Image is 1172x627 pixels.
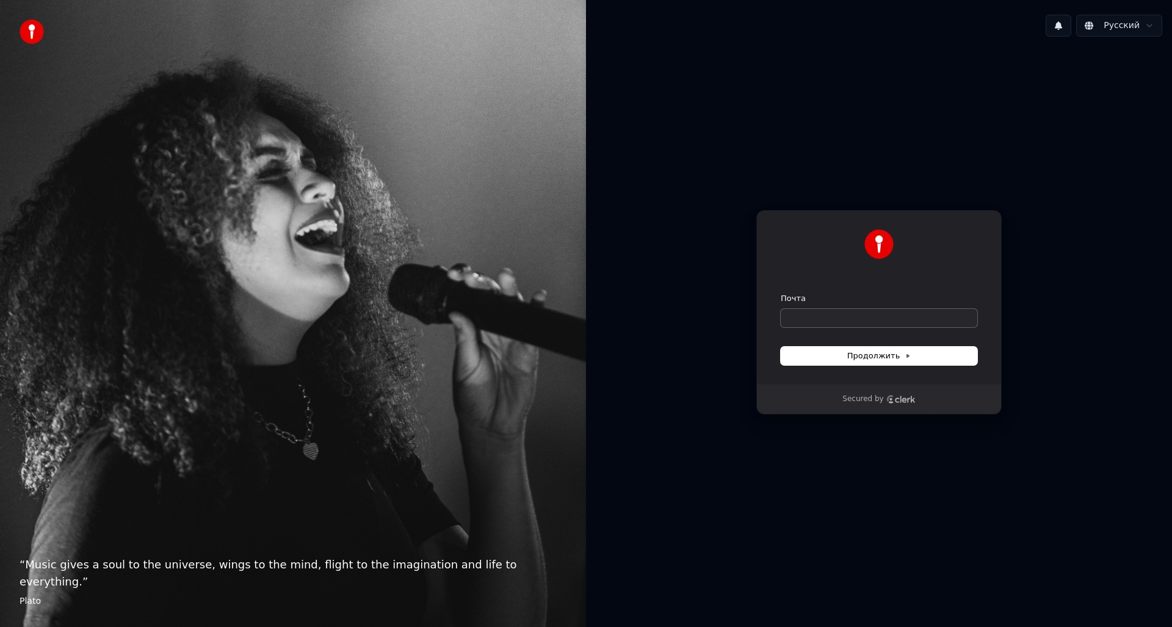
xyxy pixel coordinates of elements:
[842,394,883,404] p: Secured by
[781,347,977,365] button: Продолжить
[20,20,44,44] img: youka
[864,230,894,259] img: Youka
[886,395,916,404] a: Clerk logo
[20,595,566,607] footer: Plato
[20,556,566,590] p: “ Music gives a soul to the universe, wings to the mind, flight to the imagination and life to ev...
[781,293,806,304] label: Почта
[847,350,911,361] span: Продолжить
